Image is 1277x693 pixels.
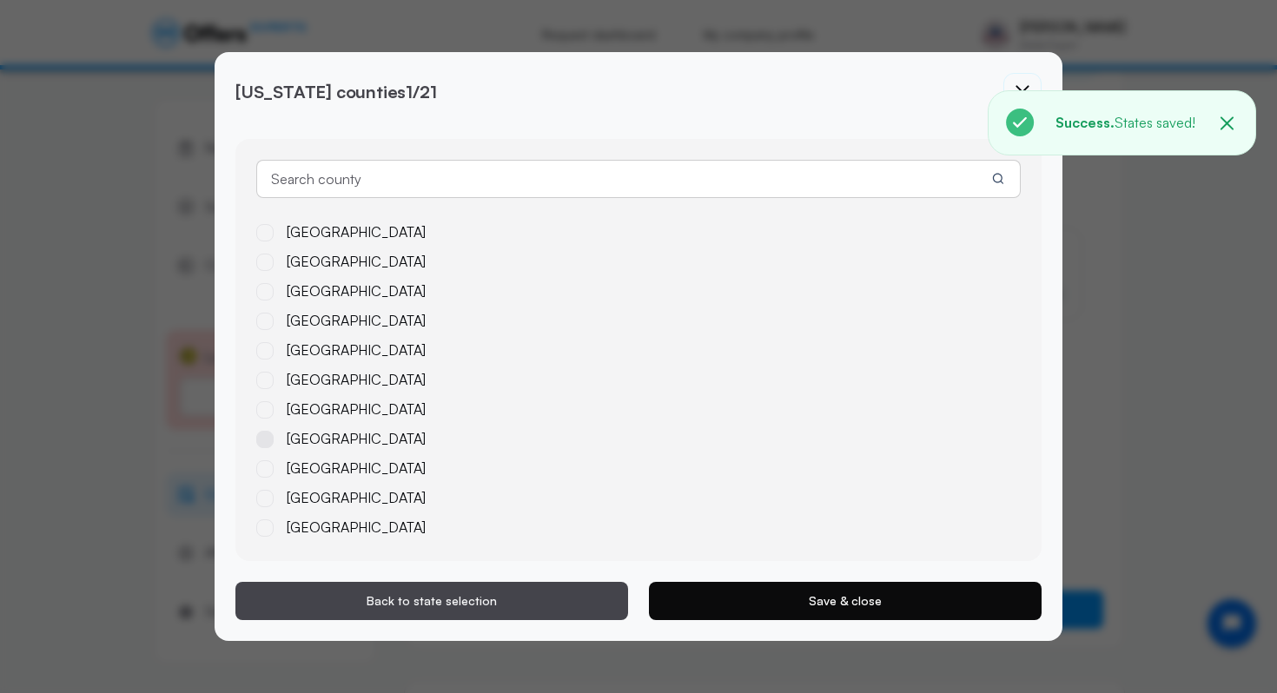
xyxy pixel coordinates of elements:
[256,160,1021,198] input: Search county
[287,369,426,392] div: [GEOGRAPHIC_DATA]
[287,221,426,244] div: [GEOGRAPHIC_DATA]
[287,280,426,303] div: [GEOGRAPHIC_DATA]
[235,79,436,105] div: [US_STATE] counties
[287,517,426,539] div: [GEOGRAPHIC_DATA]
[287,340,426,362] div: [GEOGRAPHIC_DATA]
[287,428,426,451] div: [GEOGRAPHIC_DATA]
[406,81,436,102] span: 1/21
[1115,114,1195,131] span: States saved!
[287,487,426,510] div: [GEOGRAPHIC_DATA]
[235,582,628,620] button: Back to state selection
[287,458,426,480] div: [GEOGRAPHIC_DATA]
[649,582,1042,620] button: Save & close
[287,399,426,421] div: [GEOGRAPHIC_DATA]
[1055,114,1115,131] strong: Success.
[287,310,426,333] div: [GEOGRAPHIC_DATA]
[287,251,426,274] div: [GEOGRAPHIC_DATA]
